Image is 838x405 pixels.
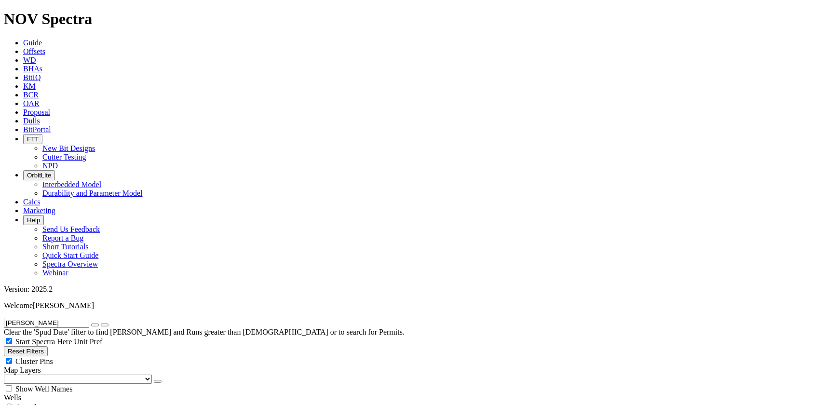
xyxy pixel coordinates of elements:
span: FTT [27,135,39,143]
span: Show Well Names [15,385,72,393]
button: Help [23,215,44,225]
a: Proposal [23,108,50,116]
a: Report a Bug [42,234,83,242]
p: Welcome [4,301,834,310]
a: WD [23,56,36,64]
input: Search [4,318,89,328]
a: Dulls [23,117,40,125]
h1: NOV Spectra [4,10,834,28]
a: NPD [42,162,58,170]
a: Interbedded Model [42,180,101,189]
span: Cluster Pins [15,357,53,365]
span: Map Layers [4,366,41,374]
a: BitIQ [23,73,41,81]
a: OAR [23,99,40,108]
button: Reset Filters [4,346,48,356]
a: Quick Start Guide [42,251,98,259]
a: Spectra Overview [42,260,98,268]
a: Short Tutorials [42,243,89,251]
a: Webinar [42,269,68,277]
span: Unit Pref [74,337,102,346]
span: Clear the 'Spud Date' filter to find [PERSON_NAME] and Runs greater than [DEMOGRAPHIC_DATA] or to... [4,328,405,336]
a: New Bit Designs [42,144,95,152]
a: Durability and Parameter Model [42,189,143,197]
button: FTT [23,134,42,144]
a: BCR [23,91,39,99]
a: Offsets [23,47,45,55]
span: OrbitLite [27,172,51,179]
div: Version: 2025.2 [4,285,834,294]
a: Guide [23,39,42,47]
div: Wells [4,393,834,402]
a: BitPortal [23,125,51,134]
a: Calcs [23,198,41,206]
a: KM [23,82,36,90]
input: Start Spectra Here [6,338,12,344]
button: OrbitLite [23,170,55,180]
a: Cutter Testing [42,153,86,161]
span: Start Spectra Here [15,337,72,346]
a: Marketing [23,206,55,215]
a: Send Us Feedback [42,225,100,233]
span: Help [27,216,40,224]
a: BHAs [23,65,42,73]
span: [PERSON_NAME] [33,301,94,310]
